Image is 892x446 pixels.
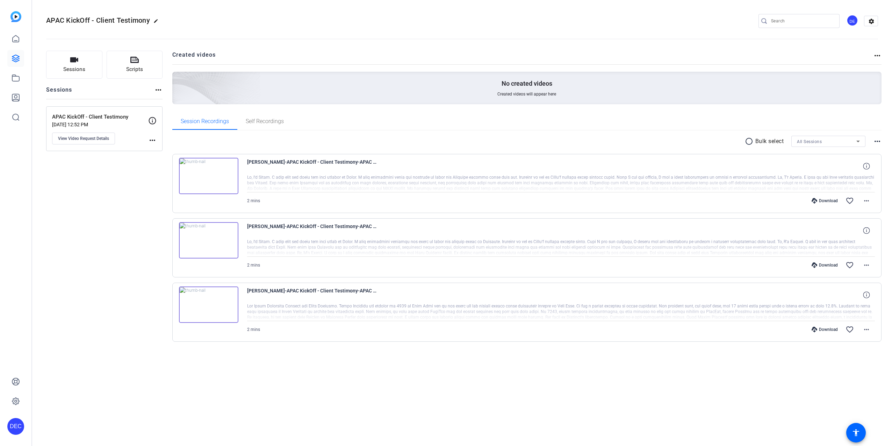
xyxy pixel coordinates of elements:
[46,86,72,99] h2: Sessions
[862,197,871,205] mat-icon: more_horiz
[846,261,854,269] mat-icon: favorite_border
[852,429,860,437] mat-icon: accessibility
[497,91,556,97] span: Created videos will appear here
[181,119,229,124] span: Session Recordings
[247,158,376,175] span: [PERSON_NAME]-APAC KickOff - Client Testimony-APAC KickOff - Client Testimony-1756873268006-webcam
[126,65,143,73] span: Scripts
[846,325,854,334] mat-icon: favorite_border
[52,113,148,121] p: APAC KickOff - Client Testimony
[148,136,157,144] mat-icon: more_horiz
[502,79,552,88] p: No created videos
[58,136,109,141] span: View Video Request Details
[154,86,163,94] mat-icon: more_horiz
[797,139,822,144] span: All Sessions
[847,15,859,27] ngx-avatar: David Edric Collado
[873,137,882,146] mat-icon: more_horiz
[94,2,261,154] img: Creted videos background
[179,222,238,259] img: thumb-nail
[46,51,102,79] button: Sessions
[10,11,21,22] img: blue-gradient.svg
[862,261,871,269] mat-icon: more_horiz
[745,137,755,146] mat-icon: radio_button_unchecked
[247,286,376,303] span: [PERSON_NAME]-APAC KickOff - Client Testimony-APAC KickOff - Client Testimony-1756370244441-webcam
[247,327,260,332] span: 2 mins
[808,262,841,268] div: Download
[172,51,873,64] h2: Created videos
[179,286,238,323] img: thumb-nail
[52,133,115,144] button: View Video Request Details
[873,51,882,60] mat-icon: more_horiz
[808,327,841,332] div: Download
[847,15,858,26] div: DE
[247,222,376,239] span: [PERSON_NAME]-APAC KickOff - Client Testimony-APAC KickOff - Client Testimony-1756872865642-webcam
[52,122,148,127] p: [DATE] 12:52 PM
[7,418,24,435] div: DEC
[862,325,871,334] mat-icon: more_horiz
[247,198,260,203] span: 2 mins
[46,16,150,24] span: APAC KickOff - Client Testimony
[808,198,841,204] div: Download
[247,263,260,268] span: 2 mins
[846,197,854,205] mat-icon: favorite_border
[153,19,162,27] mat-icon: edit
[755,137,784,146] p: Bulk select
[771,17,834,25] input: Search
[107,51,163,79] button: Scripts
[864,16,878,27] mat-icon: settings
[63,65,85,73] span: Sessions
[246,119,284,124] span: Self Recordings
[179,158,238,194] img: thumb-nail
